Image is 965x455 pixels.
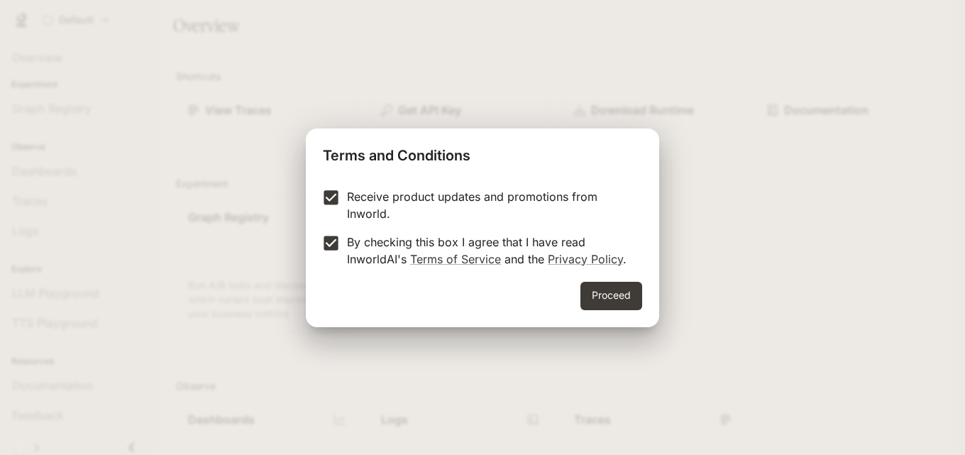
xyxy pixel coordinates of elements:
[580,282,642,310] button: Proceed
[347,188,631,222] p: Receive product updates and promotions from Inworld.
[306,128,659,177] h2: Terms and Conditions
[410,252,501,266] a: Terms of Service
[347,234,631,268] p: By checking this box I agree that I have read InworldAI's and the .
[548,252,623,266] a: Privacy Policy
